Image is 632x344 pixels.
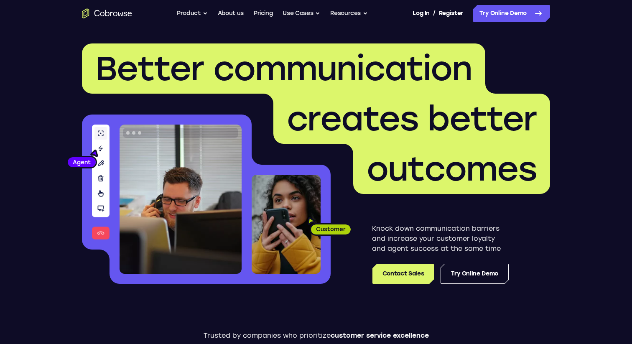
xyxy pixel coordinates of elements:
span: Better communication [95,48,472,89]
a: Try Online Demo [441,264,509,284]
a: Log In [413,5,429,22]
img: A customer holding their phone [252,175,321,274]
a: Pricing [254,5,273,22]
img: A customer support agent talking on the phone [120,125,242,274]
a: Try Online Demo [473,5,550,22]
span: / [433,8,436,18]
p: Knock down communication barriers and increase your customer loyalty and agent success at the sam... [372,224,509,254]
button: Resources [330,5,368,22]
a: Go to the home page [82,8,132,18]
button: Use Cases [283,5,320,22]
button: Product [177,5,208,22]
span: customer service excellence [331,331,429,339]
a: Register [439,5,463,22]
span: outcomes [367,149,537,189]
a: About us [218,5,244,22]
span: creates better [287,99,537,139]
a: Contact Sales [372,264,434,284]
